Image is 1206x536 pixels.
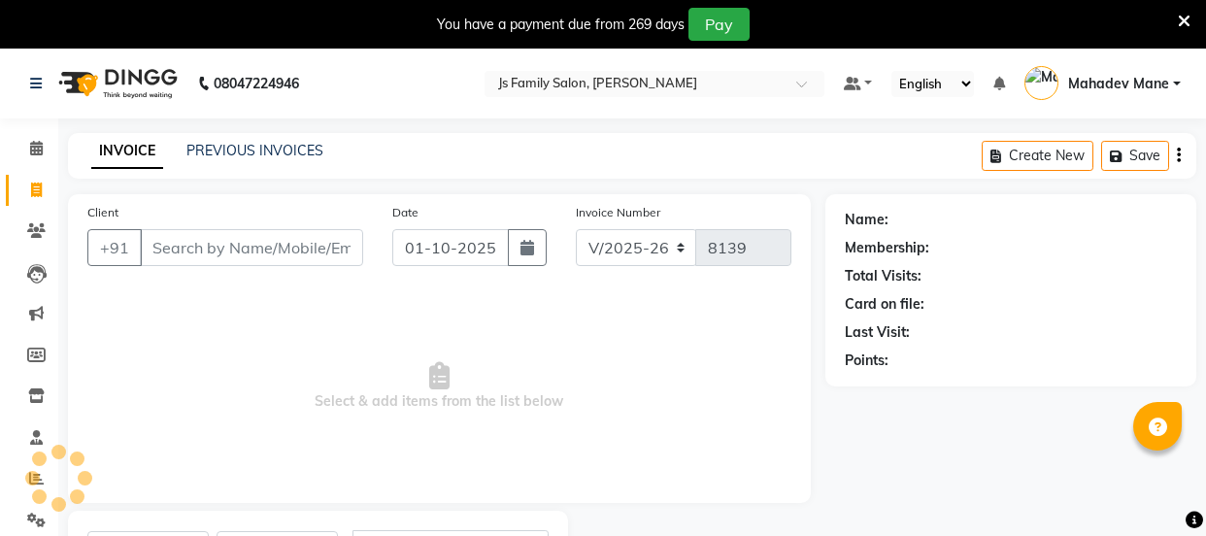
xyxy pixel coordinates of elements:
a: INVOICE [91,134,163,169]
button: Save [1101,141,1169,171]
a: PREVIOUS INVOICES [186,142,323,159]
div: Last Visit: [845,322,910,343]
label: Date [392,204,419,221]
div: Name: [845,210,888,230]
div: Card on file: [845,294,924,315]
span: Select & add items from the list below [87,289,791,484]
input: Search by Name/Mobile/Email/Code [140,229,363,266]
label: Client [87,204,118,221]
div: Total Visits: [845,266,921,286]
button: +91 [87,229,142,266]
span: Mahadev Mane [1068,74,1169,94]
img: Mahadev Mane [1024,66,1058,100]
label: Invoice Number [576,204,660,221]
button: Create New [982,141,1093,171]
div: You have a payment due from 269 days [437,15,685,35]
div: Membership: [845,238,929,258]
div: Points: [845,351,888,371]
img: logo [50,56,183,111]
button: Pay [688,8,750,41]
b: 08047224946 [214,56,299,111]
